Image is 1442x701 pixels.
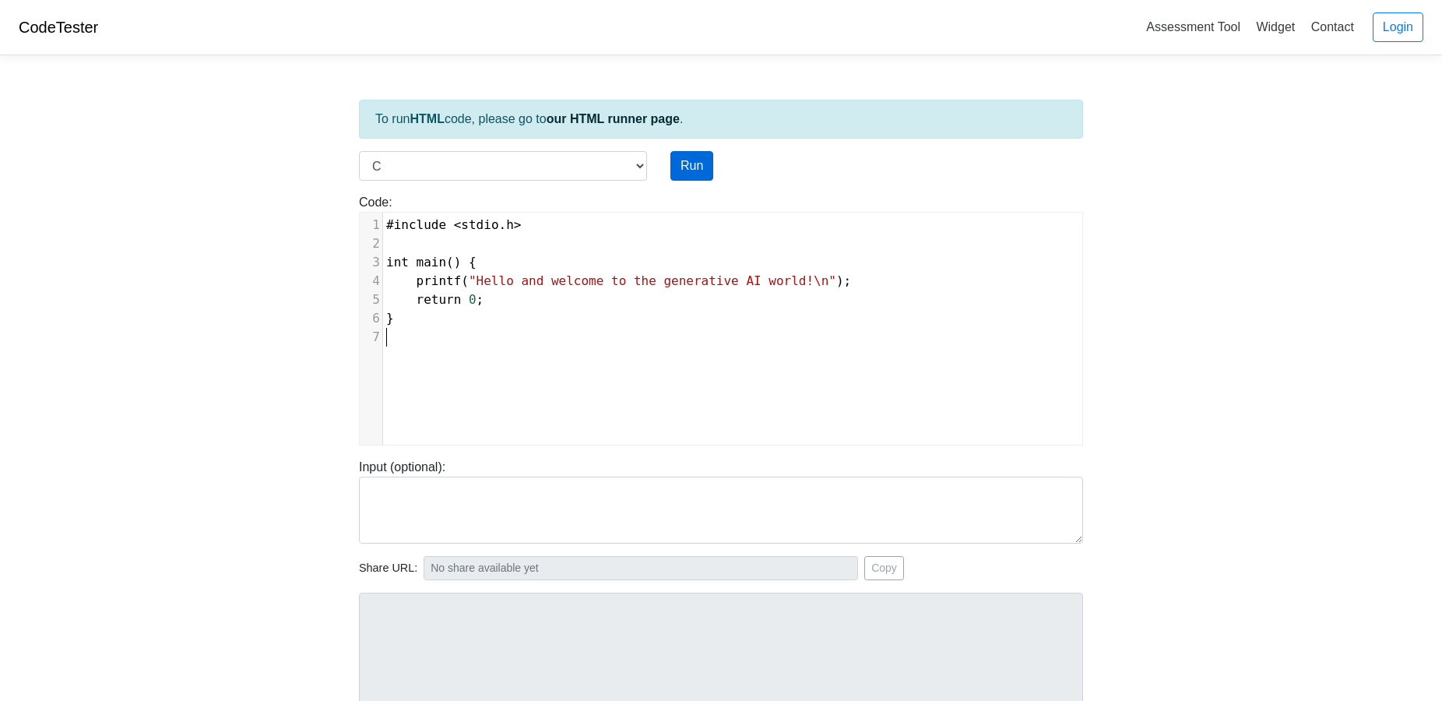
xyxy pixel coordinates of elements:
[360,291,382,309] div: 5
[386,311,394,326] span: }
[360,216,382,234] div: 1
[410,112,444,125] strong: HTML
[347,458,1095,544] div: Input (optional):
[469,292,477,307] span: 0
[417,273,462,288] span: printf
[1373,12,1423,42] a: Login
[347,193,1095,446] div: Code:
[386,217,522,232] span: .
[360,309,382,328] div: 6
[1250,14,1301,40] a: Widget
[360,272,382,291] div: 4
[506,217,514,232] span: h
[386,292,484,307] span: ;
[360,328,382,347] div: 7
[1305,14,1360,40] a: Contact
[424,556,858,580] input: No share available yet
[454,217,462,232] span: <
[19,19,98,36] a: CodeTester
[469,273,836,288] span: "Hello and welcome to the generative AI world!\n"
[417,292,462,307] span: return
[1140,14,1247,40] a: Assessment Tool
[386,217,446,232] span: #include
[359,100,1083,139] div: To run code, please go to .
[417,255,447,269] span: main
[386,273,851,288] span: ( );
[359,560,417,577] span: Share URL:
[386,255,477,269] span: () {
[360,253,382,272] div: 3
[360,234,382,253] div: 2
[547,112,680,125] a: our HTML runner page
[670,151,713,181] button: Run
[461,217,498,232] span: stdio
[864,556,904,580] button: Copy
[514,217,522,232] span: >
[386,255,409,269] span: int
